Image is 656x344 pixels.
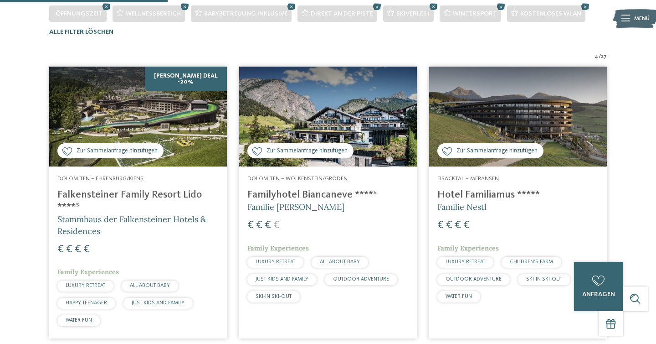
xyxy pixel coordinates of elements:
span: Eisacktal – Meransen [437,176,499,182]
span: SKI-IN SKI-OUT [526,276,562,282]
img: Familienhotels gesucht? Hier findet ihr die besten! [239,67,417,167]
span: Babybetreuung inklusive [204,10,287,17]
span: JUST KIDS AND FAMILY [256,276,308,282]
span: / [599,52,601,61]
span: € [265,220,271,231]
span: LUXURY RETREAT [256,259,295,265]
span: SKI-IN SKI-OUT [256,294,292,299]
span: LUXURY RETREAT [66,283,105,288]
span: LUXURY RETREAT [446,259,485,265]
span: 27 [601,52,607,61]
span: Stammhaus der Falkensteiner Hotels & Residences [57,214,206,236]
span: Zur Sammelanfrage hinzufügen [266,147,348,156]
span: € [463,220,470,231]
span: ALL ABOUT BABY [320,259,360,265]
span: Familie Nestl [437,202,487,212]
span: Zur Sammelanfrage hinzufügen [456,147,538,156]
span: WATER FUN [66,318,92,323]
span: Kostenloses WLAN [520,10,581,17]
a: anfragen [574,262,623,311]
span: Family Experiences [437,244,499,252]
span: Dolomiten – Ehrenburg/Kiens [57,176,143,182]
span: € [437,220,444,231]
span: OUTDOOR ADVENTURE [333,276,389,282]
span: Dolomiten – Wolkenstein/Gröden [247,176,348,182]
span: Skiverleih [396,10,430,17]
span: € [455,220,461,231]
span: OUTDOOR ADVENTURE [446,276,502,282]
span: € [66,244,72,255]
span: anfragen [582,291,615,297]
span: JUST KIDS AND FAMILY [132,300,184,306]
span: ALL ABOUT BABY [130,283,170,288]
span: Wintersport [453,10,497,17]
img: Familienhotels gesucht? Hier findet ihr die besten! [49,67,227,167]
span: Direkt an der Piste [311,10,373,17]
span: Zur Sammelanfrage hinzufügen [77,147,158,156]
h4: Familyhotel Biancaneve ****ˢ [247,189,409,201]
a: Familienhotels gesucht? Hier findet ihr die besten! Zur Sammelanfrage hinzufügen Eisacktal – Mera... [429,67,607,339]
span: Family Experiences [247,244,309,252]
span: Family Experiences [57,268,119,276]
h4: Falkensteiner Family Resort Lido ****ˢ [57,189,219,214]
span: € [57,244,64,255]
span: € [75,244,81,255]
a: Familienhotels gesucht? Hier findet ihr die besten! Zur Sammelanfrage hinzufügen [PERSON_NAME] De... [49,67,227,339]
a: Familienhotels gesucht? Hier findet ihr die besten! Zur Sammelanfrage hinzufügen Dolomiten – Wolk... [239,67,417,339]
span: € [446,220,452,231]
span: CHILDREN’S FARM [510,259,553,265]
span: Öffnungszeit [56,10,102,17]
span: HAPPY TEENAGER [66,300,107,306]
span: € [83,244,90,255]
span: 4 [594,52,599,61]
span: Alle Filter löschen [49,29,113,35]
span: € [247,220,254,231]
span: WATER FUN [446,294,472,299]
img: Familienhotels gesucht? Hier findet ihr die besten! [429,67,607,167]
span: Wellnessbereich [126,10,181,17]
span: € [273,220,280,231]
span: Familie [PERSON_NAME] [247,202,344,212]
span: € [256,220,262,231]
